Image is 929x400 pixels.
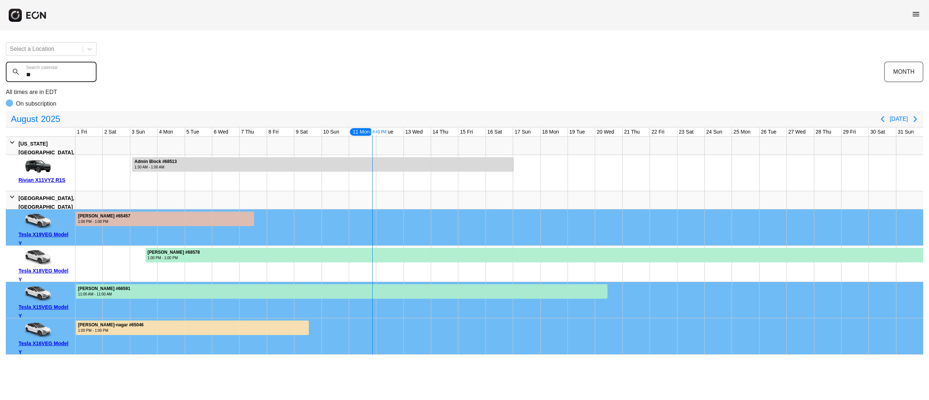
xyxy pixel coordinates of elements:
div: 18 Mon [541,127,561,136]
div: [PERSON_NAME] #65457 [78,213,130,219]
div: 28 Thu [814,127,833,136]
img: car [19,321,55,339]
div: [US_STATE][GEOGRAPHIC_DATA], [GEOGRAPHIC_DATA] [19,139,74,166]
div: 19 Tue [568,127,586,136]
div: 7 Thu [240,127,255,136]
div: Rented for 30 days by Edwin Walker Current status is rental [75,282,608,299]
div: Tesla X19VEG Model Y [19,230,73,248]
div: 3 Sun [130,127,147,136]
div: 8 Fri [267,127,280,136]
div: 6 Wed [212,127,230,136]
button: [DATE] [890,113,908,126]
div: Rented for 28 days by salomon kouassi Current status is late [75,209,254,226]
img: car [19,285,55,303]
div: Rented for 14 days by Admin Block Current status is rental [132,155,514,172]
div: 11 Mon [349,127,373,136]
div: [PERSON_NAME]-nagar #65046 [78,322,144,328]
div: 15 Fri [458,127,474,136]
div: 26 Tue [760,127,778,136]
div: 4 Mon [157,127,175,136]
div: 30 Sat [869,127,886,136]
div: 1 Fri [75,127,89,136]
label: Search calendar [26,65,58,70]
div: 2 Sat [103,127,118,136]
div: 1:00 PM - 1:00 PM [78,219,130,224]
div: 23 Sat [678,127,695,136]
div: Tesla X16VEG Model Y [19,339,73,356]
div: Rivian X11VYZ R1S [19,176,73,184]
div: 9 Sat [294,127,309,136]
div: [PERSON_NAME] #68578 [148,250,200,255]
img: car [19,212,55,230]
div: 13 Wed [404,127,424,136]
div: 29 Fri [842,127,858,136]
div: 1:00 PM - 1:00 PM [148,255,200,261]
button: MONTH [884,62,923,82]
div: [PERSON_NAME] #66591 [78,286,130,291]
div: 22 Fri [650,127,666,136]
button: August2025 [7,112,65,126]
div: 24 Sun [705,127,724,136]
div: 27 Wed [787,127,807,136]
div: Tesla X18VEG Model Y [19,266,73,284]
div: 25 Mon [732,127,752,136]
div: 31 Sun [896,127,915,136]
div: 17 Sun [513,127,532,136]
div: 12 Tue [376,127,395,136]
span: menu [912,10,920,19]
span: 2025 [40,112,62,126]
div: 10 Sun [322,127,341,136]
button: Next page [908,112,922,126]
div: 14 Thu [431,127,450,136]
div: 11:00 AM - 11:00 AM [78,291,130,297]
div: Tesla X15VEG Model Y [19,303,73,320]
div: 20 Wed [595,127,615,136]
p: On subscription [16,99,56,108]
span: August [9,112,40,126]
img: car [19,158,55,176]
img: car [19,248,55,266]
div: 1:30 AM - 1:00 AM [134,164,177,170]
div: Admin Block #68513 [134,159,177,164]
div: [GEOGRAPHIC_DATA], [GEOGRAPHIC_DATA] [19,194,74,211]
div: 5 Tue [185,127,201,136]
p: All times are in EDT [6,88,923,97]
div: Rented for 30 days by meli marin Current status is rental [145,246,924,262]
div: Rented for 30 days by Jetaime Sasson-nagar Current status is billable [75,318,309,335]
div: 1:00 PM - 1:00 PM [78,328,144,333]
div: 21 Thu [623,127,641,136]
div: 16 Sat [486,127,503,136]
button: Previous page [875,112,890,126]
